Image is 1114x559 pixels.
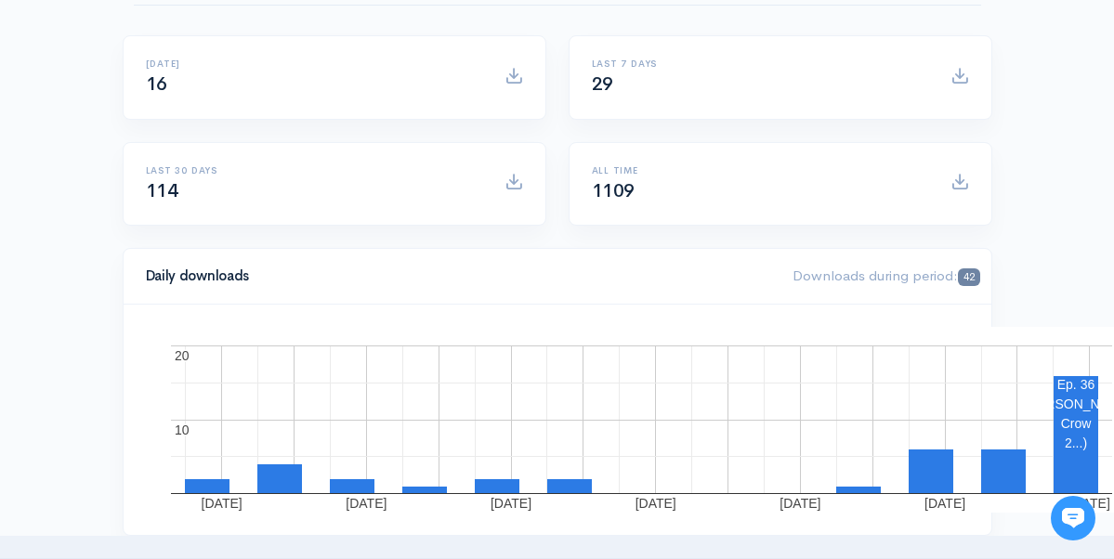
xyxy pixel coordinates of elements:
[28,123,344,213] h2: Just let us know if you need anything and we'll be happy to help! 🙂
[201,496,242,511] text: [DATE]
[592,58,928,69] h6: Last 7 days
[1056,377,1094,392] text: Ep. 36
[54,349,332,386] input: Search articles
[146,72,167,96] span: 16
[120,257,223,272] span: New conversation
[28,90,344,120] h1: Hi 👋
[146,268,771,284] h4: Daily downloads
[146,179,178,202] span: 114
[490,496,531,511] text: [DATE]
[25,318,347,341] p: Find an answer quickly
[793,266,979,284] span: Downloads during period:
[592,72,613,96] span: 29
[1064,435,1086,450] text: 2...)
[958,268,979,286] span: 42
[346,496,387,511] text: [DATE]
[924,496,965,511] text: [DATE]
[780,496,820,511] text: [DATE]
[1068,496,1109,511] text: [DATE]
[29,246,343,283] button: New conversation
[592,165,928,175] h6: All time
[175,349,190,364] text: 20
[1051,496,1095,540] iframe: gist-messenger-bubble-iframe
[175,422,190,437] text: 10
[635,496,675,511] text: [DATE]
[592,179,635,202] span: 1109
[146,165,482,175] h6: Last 30 days
[146,58,482,69] h6: [DATE]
